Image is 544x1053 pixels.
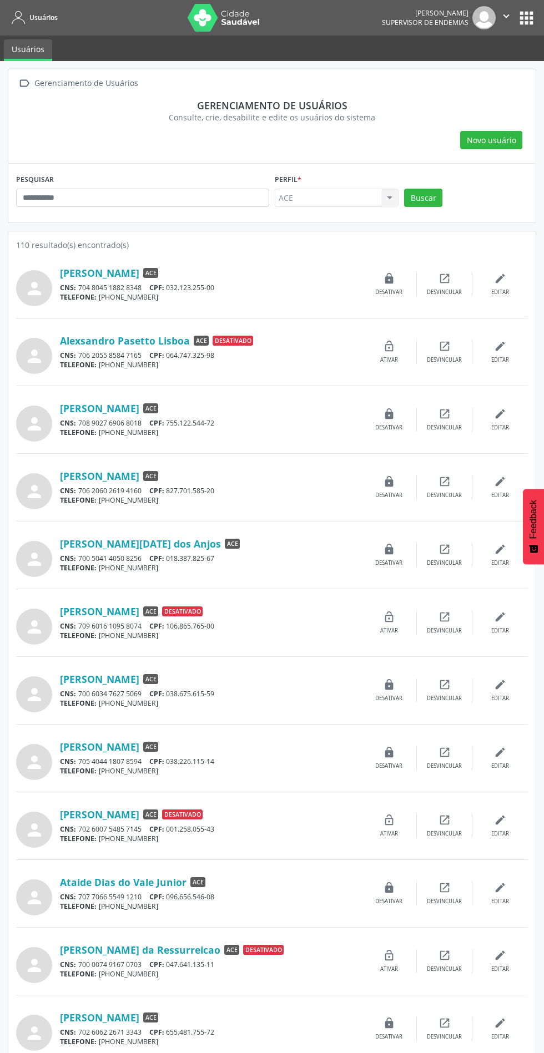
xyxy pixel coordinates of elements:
span: Desativado [162,809,203,819]
div: Desvincular [427,898,462,905]
i: open_in_new [439,611,451,623]
a: [PERSON_NAME] [60,605,139,617]
div: [PHONE_NUMBER] [60,969,361,979]
div: Editar [491,762,509,770]
div: 702 6007 5485 7145 001.258.055-43 [60,824,361,834]
label: Perfil [275,171,301,189]
span: ACE [143,403,158,413]
div: [PHONE_NUMBER] [60,428,361,437]
a: Alexsandro Pasetto Lisboa [60,335,190,347]
span: ACE [143,268,158,278]
div: Desativar [375,424,402,432]
div: [PHONE_NUMBER] [60,698,361,708]
div: Editar [491,627,509,635]
i: edit [494,949,506,961]
div: Desvincular [427,965,462,973]
i: person [24,617,44,637]
div: [PHONE_NUMBER] [60,495,361,505]
span: CPF: [149,283,164,292]
div: Gerenciamento de usuários [24,99,520,112]
span: TELEFONE: [60,292,97,302]
div: Editar [491,830,509,838]
a: Usuários [4,39,52,61]
i: open_in_new [439,814,451,826]
div: Editar [491,695,509,702]
span: CPF: [149,621,164,631]
i: person [24,549,44,569]
span: Desativado [162,606,203,616]
i: edit [494,475,506,488]
i: open_in_new [439,1017,451,1029]
button: apps [517,8,536,28]
img: img [472,6,496,29]
i: edit [494,882,506,894]
div: Desativar [375,762,402,770]
span: TELEFONE: [60,902,97,911]
span: CPF: [149,689,164,698]
i: open_in_new [439,949,451,961]
div: Editar [491,288,509,296]
i: lock [383,272,395,285]
div: Desativar [375,898,402,905]
div: 700 5041 4050 8256 018.387.825-67 [60,554,361,563]
div: 708 9027 6906 8018 755.122.544-72 [60,418,361,428]
i: lock [383,882,395,894]
div: 706 2055 8584 7165 064.747.325-98 [60,351,361,360]
i:  [16,75,32,92]
i: person [24,414,44,434]
span: TELEFONE: [60,428,97,437]
span: TELEFONE: [60,834,97,843]
div: Editar [491,1033,509,1041]
div: 706 2060 2619 4160 827.701.585-20 [60,486,361,495]
span: TELEFONE: [60,969,97,979]
div: [PHONE_NUMBER] [60,360,361,369]
div: Editar [491,965,509,973]
span: CNS: [60,486,76,495]
a: Ataide Dias do Vale Junior [60,876,187,888]
i: open_in_new [439,746,451,758]
div: [PHONE_NUMBER] [60,902,361,911]
span: Feedback [528,500,538,539]
span: CNS: [60,824,76,834]
div: Desativar [375,1033,402,1041]
span: Desativado [243,945,284,955]
span: Supervisor de Endemias [382,18,469,27]
i: edit [494,679,506,691]
i: person [24,685,44,705]
span: ACE [194,336,209,346]
span: CPF: [149,824,164,834]
div: Desvincular [427,762,462,770]
i: edit [494,543,506,555]
div: Editar [491,898,509,905]
div: Desvincular [427,492,462,499]
span: ACE [143,742,158,752]
a: [PERSON_NAME][DATE] dos Anjos [60,538,221,550]
i: open_in_new [439,340,451,352]
i: person [24,279,44,298]
span: CPF: [149,418,164,428]
div: Ativar [380,830,398,838]
span: TELEFONE: [60,1037,97,1046]
div: Desvincular [427,288,462,296]
i: person [24,1023,44,1043]
span: ACE [190,877,205,887]
i: edit [494,408,506,420]
div: Ativar [380,356,398,364]
a: [PERSON_NAME] [60,808,139,821]
div: Desvincular [427,356,462,364]
div: Desvincular [427,830,462,838]
a: [PERSON_NAME] [60,267,139,279]
i: lock_open [383,949,395,961]
i: lock [383,1017,395,1029]
div: Desvincular [427,559,462,567]
a:  Gerenciamento de Usuários [16,75,140,92]
div: Desvincular [427,695,462,702]
div: 705 4044 1807 8594 038.226.115-14 [60,757,361,766]
i: open_in_new [439,408,451,420]
div: Ativar [380,627,398,635]
a: [PERSON_NAME] da Ressurreicao [60,944,220,956]
i: open_in_new [439,543,451,555]
i:  [500,10,512,22]
i: open_in_new [439,679,451,691]
button: Feedback - Mostrar pesquisa [523,489,544,564]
